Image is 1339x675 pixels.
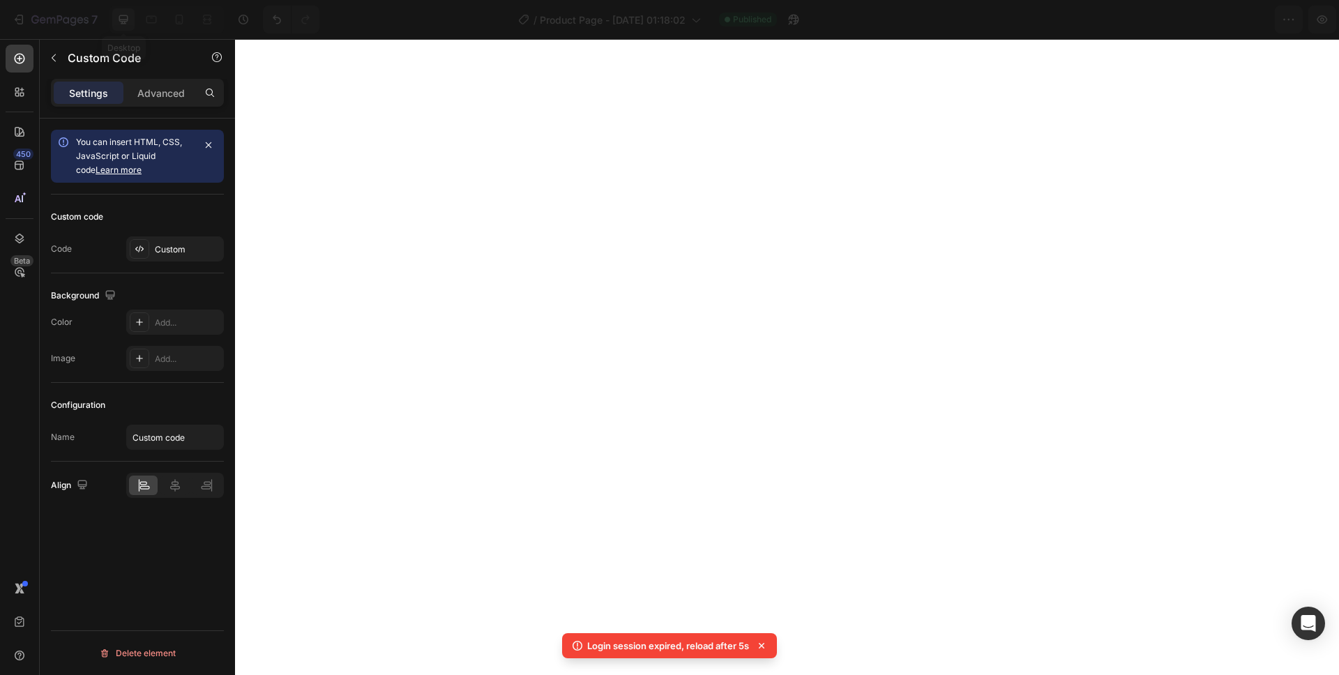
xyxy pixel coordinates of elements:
p: Custom Code [68,50,186,66]
p: 7 [91,11,98,28]
iframe: Design area [235,39,1339,675]
span: Save [1206,14,1230,26]
div: Background [51,287,119,305]
div: Custom [155,243,220,256]
div: Add... [155,317,220,329]
div: Open Intercom Messenger [1292,607,1325,640]
div: Delete element [99,645,176,662]
p: Login session expired, reload after 5s [587,639,749,653]
div: Color [51,316,73,328]
div: Add... [155,353,220,365]
div: Code [51,243,72,255]
div: Publish [1258,13,1293,27]
div: Custom code [51,211,103,223]
button: 7 [6,6,104,33]
button: 1 product assigned [1055,6,1189,33]
span: Product Page - [DATE] 01:18:02 [540,13,686,27]
p: Settings [69,86,108,100]
span: Published [733,13,771,26]
div: Undo/Redo [263,6,319,33]
div: Image [51,352,75,365]
div: Beta [10,255,33,266]
button: Publish [1246,6,1305,33]
span: You can insert HTML, CSS, JavaScript or Liquid code [76,137,182,175]
p: Advanced [137,86,185,100]
a: Learn more [96,165,142,175]
span: 1 product assigned [1067,13,1158,27]
div: Name [51,431,75,443]
button: Delete element [51,642,224,665]
button: Save [1195,6,1241,33]
div: 450 [13,149,33,160]
span: / [534,13,537,27]
div: Configuration [51,399,105,411]
div: Align [51,476,91,495]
